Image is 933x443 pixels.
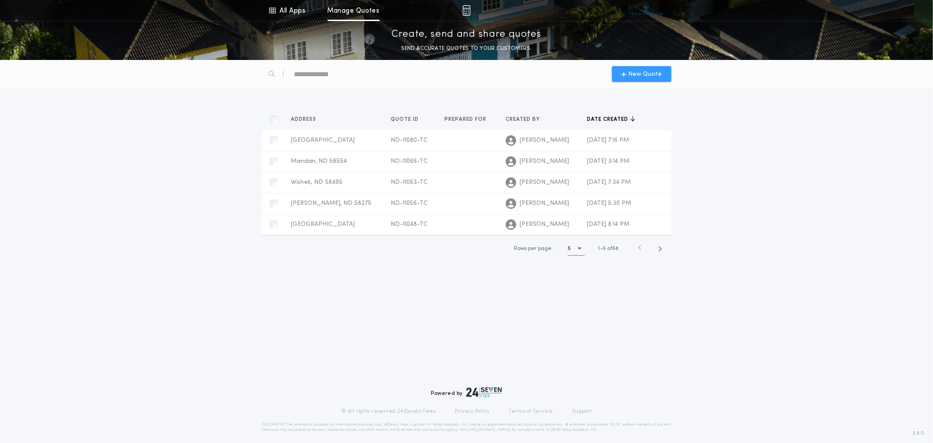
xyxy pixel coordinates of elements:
span: [DATE] 7:34 PM [587,179,631,186]
span: [DATE] 3:14 PM [587,158,630,165]
button: Date created [587,115,635,124]
span: ND-11080-TC [391,137,428,144]
span: 1 [598,246,600,251]
span: of 68 [608,245,619,253]
button: Created by [506,115,546,124]
button: 5 [568,242,585,256]
span: 5 [603,246,606,251]
p: DISCLAIMER: This estimate is provided for informational purposes only. 24|Seven Fees, a product o... [262,422,671,432]
span: [PERSON_NAME], ND 58275 [291,200,371,207]
span: [PERSON_NAME] [520,220,569,229]
span: [DATE] 8:14 PM [587,221,630,228]
span: [PERSON_NAME] [520,157,569,166]
span: ND-11066-TC [391,158,428,165]
a: Support [572,408,592,415]
button: Address [291,115,323,124]
div: Powered by [431,387,502,397]
span: ND-11063-TC [391,179,428,186]
span: Prepared for [445,116,489,123]
img: logo [466,387,502,397]
a: Terms of Service [509,408,553,415]
p: © All rights reserved. 24|Seven Fees [341,408,436,415]
span: [PERSON_NAME] [520,178,569,187]
h1: 5 [568,244,571,253]
span: Mandan, ND 58554 [291,158,347,165]
span: New Quote [628,70,662,79]
span: [DATE] 7:16 PM [587,137,629,144]
span: Quote ID [391,116,420,123]
span: Wishek, ND 58495 [291,179,342,186]
span: [GEOGRAPHIC_DATA] [291,137,355,144]
a: [URL][DOMAIN_NAME] [467,428,510,432]
span: [PERSON_NAME] [520,136,569,145]
span: ND-11056-TC [391,200,428,207]
button: New Quote [612,66,671,82]
p: Create, send and share quotes [391,28,542,42]
span: Rows per page: [514,246,553,251]
span: [PERSON_NAME] [520,199,569,208]
img: vs-icon [630,6,663,15]
span: Created by [506,116,542,123]
span: [GEOGRAPHIC_DATA] [291,221,355,228]
p: SEND ACCURATE QUOTES TO YOUR CUSTOMERS. [401,44,531,53]
span: ND-11048-TC [391,221,428,228]
button: Quote ID [391,115,425,124]
span: Date created [587,116,630,123]
span: Address [291,116,318,123]
img: img [462,5,471,16]
span: [DATE] 5:30 PM [587,200,632,207]
span: 3.8.0 [912,429,924,437]
a: Privacy Policy [455,408,490,415]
